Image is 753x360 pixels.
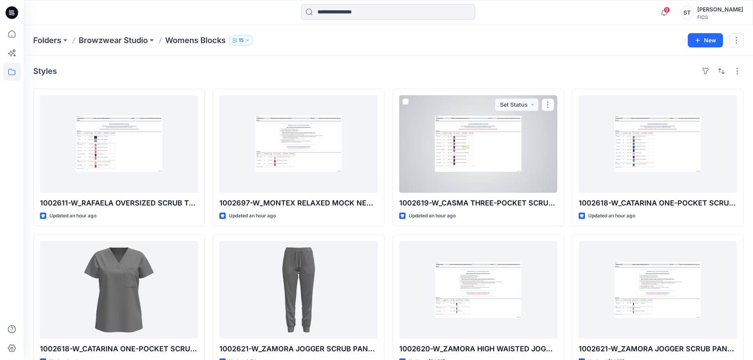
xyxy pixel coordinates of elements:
[49,212,96,220] p: Updated an hour ago
[165,35,226,46] p: Womens Blocks
[697,14,743,20] div: FIGS
[40,241,198,339] a: 1002618-W_CATARINA ONE-POCKET SCRUB TOP 3.0
[33,35,61,46] a: Folders
[79,35,148,46] a: Browzwear Studio
[33,66,57,76] h4: Styles
[399,241,557,339] a: 1002620-W_ZAMORA HIGH WAISTED JOGGER SCRUB PANT 3.0
[219,241,377,339] a: 1002621-W_ZAMORA JOGGER SCRUB PANT 3.0
[40,343,198,354] p: 1002618-W_CATARINA ONE-POCKET SCRUB TOP 3.0
[239,36,243,45] p: 15
[40,95,198,193] a: 1002611-W_RAFAELA OVERSIZED SCRUB TOP 3.0
[579,198,737,209] p: 1002618-W_CATARINA ONE-POCKET SCRUB TOP 3.0
[219,343,377,354] p: 1002621-W_ZAMORA JOGGER SCRUB PANT 3.0
[409,212,456,220] p: Updated an hour ago
[229,35,253,46] button: 15
[399,95,557,193] a: 1002619-W_CASMA THREE-POCKET SCRUB TOP 3.0
[219,95,377,193] a: 1002697-W_MONTEX RELAXED MOCK NECK SCRUB TOP 3.0
[399,198,557,209] p: 1002619-W_CASMA THREE-POCKET SCRUB TOP 3.0
[697,5,743,14] div: [PERSON_NAME]
[579,343,737,354] p: 1002621-W_ZAMORA JOGGER SCRUB PANT 3.0
[680,6,694,20] div: ST
[399,343,557,354] p: 1002620-W_ZAMORA HIGH WAISTED JOGGER SCRUB PANT 3.0
[688,33,723,47] button: New
[579,241,737,339] a: 1002621-W_ZAMORA JOGGER SCRUB PANT 3.0
[40,198,198,209] p: 1002611-W_RAFAELA OVERSIZED SCRUB TOP 3.0
[219,198,377,209] p: 1002697-W_MONTEX RELAXED MOCK NECK SCRUB TOP 3.0
[664,7,670,13] span: 9
[579,95,737,193] a: 1002618-W_CATARINA ONE-POCKET SCRUB TOP 3.0
[588,212,635,220] p: Updated an hour ago
[229,212,276,220] p: Updated an hour ago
